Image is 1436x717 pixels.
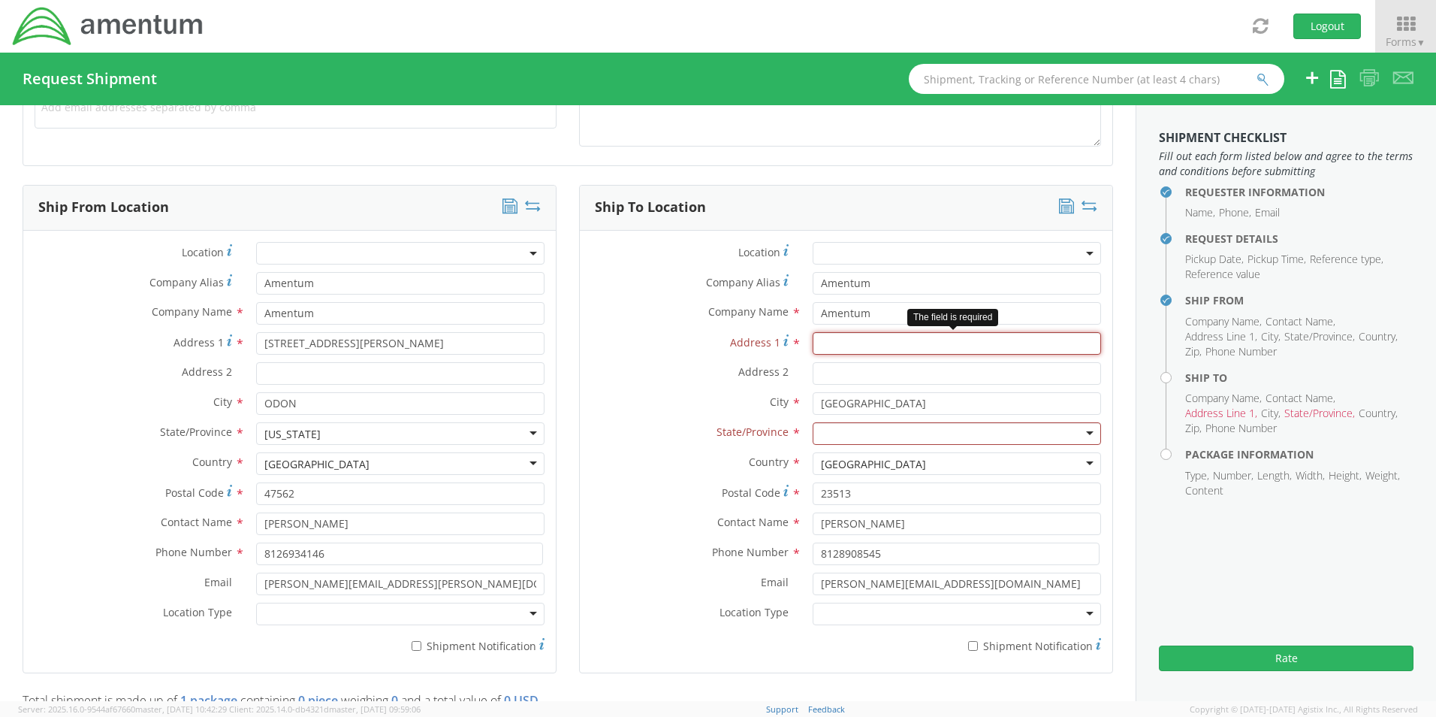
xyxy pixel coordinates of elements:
li: Pickup Time [1247,252,1306,267]
span: Email [204,575,232,589]
span: Company Alias [706,275,780,289]
li: Weight [1365,468,1400,483]
span: master, [DATE] 10:42:29 [135,703,227,715]
li: Length [1257,468,1292,483]
div: [GEOGRAPHIC_DATA] [821,457,926,472]
li: Contact Name [1266,314,1335,329]
span: Company Name [708,304,789,319]
span: Address 2 [182,365,232,379]
li: Width [1296,468,1325,483]
li: Address Line 1 [1185,406,1257,421]
span: 0 piece [298,692,338,709]
button: Logout [1293,14,1361,39]
span: Add email addresses separated by comma [41,100,550,115]
span: Phone Number [155,545,232,559]
span: Client: 2025.14.0-db4321d [229,703,421,715]
div: The field is required [907,309,998,326]
label: Shipment Notification [813,636,1101,654]
span: Location [738,245,780,259]
li: Reference type [1310,252,1383,267]
span: Copyright © [DATE]-[DATE] Agistix Inc., All Rights Reserved [1190,703,1418,715]
span: Email [761,575,789,589]
li: Company Name [1185,391,1262,406]
li: Phone [1219,205,1251,220]
span: 1 package [180,692,237,709]
span: 0 USD [504,692,538,709]
li: Pickup Date [1185,252,1244,267]
li: Height [1329,468,1362,483]
li: Country [1359,329,1398,344]
li: Type [1185,468,1209,483]
span: Fill out each form listed below and agree to the terms and conditions before submitting [1159,149,1413,179]
li: State/Province [1284,329,1355,344]
h4: Request Details [1185,233,1413,244]
input: Shipment Notification [968,641,978,651]
input: Shipment, Tracking or Reference Number (at least 4 chars) [909,64,1284,94]
li: Zip [1185,344,1202,359]
a: Feedback [808,703,845,715]
span: Contact Name [717,515,789,529]
span: Country [192,455,232,469]
h4: Requester Information [1185,186,1413,198]
li: Email [1255,205,1280,220]
img: dyn-intl-logo-049831509241104b2a82.png [11,5,205,47]
div: [US_STATE] [264,427,321,442]
span: State/Province [716,425,789,439]
h3: Ship To Location [595,200,706,215]
h3: Ship From Location [38,200,169,215]
span: Postal Code [165,486,224,500]
input: Shipment Notification [412,641,421,651]
li: Address Line 1 [1185,329,1257,344]
h4: Request Shipment [23,71,157,87]
span: Location [182,245,224,259]
li: State/Province [1284,406,1355,421]
h3: Shipment Checklist [1159,132,1413,145]
span: Address 2 [738,365,789,379]
span: Contact Name [161,515,232,529]
p: Total shipment is made up of containing weighing and a total value of [23,692,1113,717]
span: ▼ [1416,36,1425,49]
label: Shipment Notification [256,636,545,654]
li: Name [1185,205,1215,220]
span: Company Alias [149,275,224,289]
li: Contact Name [1266,391,1335,406]
div: [GEOGRAPHIC_DATA] [264,457,370,472]
li: City [1261,329,1281,344]
span: 0 [391,692,398,709]
a: Support [766,703,798,715]
span: Phone Number [712,545,789,559]
button: Rate [1159,646,1413,671]
li: Phone Number [1205,344,1277,359]
h4: Ship From [1185,295,1413,306]
li: Number [1213,468,1253,483]
span: Country [749,455,789,469]
h4: Ship To [1185,372,1413,383]
span: City [770,395,789,409]
li: Zip [1185,421,1202,436]
span: City [213,395,232,409]
span: Postal Code [722,486,780,500]
li: Content [1185,483,1223,498]
span: Forms [1386,35,1425,49]
li: Company Name [1185,314,1262,329]
h4: Package Information [1185,449,1413,460]
li: Phone Number [1205,421,1277,436]
span: Company Name [152,304,232,319]
li: Country [1359,406,1398,421]
li: City [1261,406,1281,421]
span: master, [DATE] 09:59:06 [329,703,421,715]
span: Server: 2025.16.0-9544af67660 [18,703,227,715]
span: Address 1 [173,335,224,349]
span: Address 1 [730,335,780,349]
span: Location Type [720,605,789,619]
li: Reference value [1185,267,1260,282]
span: State/Province [160,425,232,439]
span: Location Type [163,605,232,619]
